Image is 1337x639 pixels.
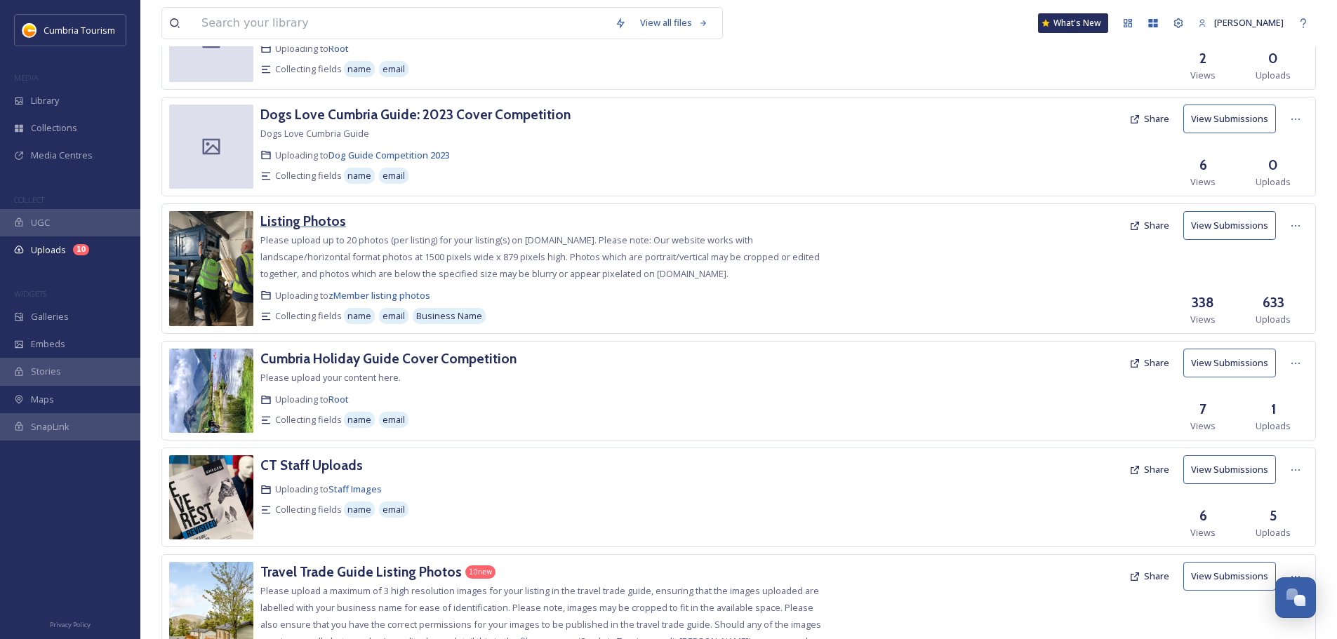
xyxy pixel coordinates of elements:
[260,127,369,140] span: Dogs Love Cumbria Guide
[1263,292,1284,313] h3: 633
[465,565,495,579] div: 10 new
[194,8,608,39] input: Search your library
[169,211,253,326] img: 51d9ad5e-7bfb-48df-9524-c61e5f04028f.jpg
[1256,313,1291,326] span: Uploads
[275,62,342,76] span: Collecting fields
[328,149,450,161] a: Dog Guide Competition 2023
[416,309,482,323] span: Business Name
[383,169,405,182] span: email
[1122,563,1176,590] button: Share
[31,243,66,257] span: Uploads
[1122,105,1176,133] button: Share
[347,169,371,182] span: name
[347,62,371,76] span: name
[260,371,401,384] span: Please upload your content here.
[1183,455,1283,484] a: View Submissions
[1183,562,1276,591] button: View Submissions
[260,106,571,123] h3: Dogs Love Cumbria Guide: 2023 Cover Competition
[31,310,69,323] span: Galleries
[31,393,54,406] span: Maps
[1183,562,1283,591] a: View Submissions
[1183,349,1283,377] a: View Submissions
[383,413,405,426] span: email
[275,393,349,406] span: Uploading to
[275,289,430,302] span: Uploading to
[1183,211,1283,240] a: View Submissions
[260,562,462,582] a: Travel Trade Guide Listing Photos
[1183,105,1283,133] a: View Submissions
[31,216,50,229] span: UGC
[73,244,89,255] div: 10
[1190,313,1216,326] span: Views
[1183,211,1276,240] button: View Submissions
[260,234,820,280] span: Please upload up to 20 photos (per listing) for your listing(s) on [DOMAIN_NAME]. Please note: Ou...
[1190,526,1216,539] span: Views
[260,213,346,229] h3: Listing Photos
[31,337,65,351] span: Embeds
[260,349,517,369] a: Cumbria Holiday Guide Cover Competition
[347,503,371,516] span: name
[1190,419,1216,433] span: Views
[14,72,39,83] span: MEDIA
[1199,155,1207,175] h3: 6
[31,121,77,135] span: Collections
[383,309,405,323] span: email
[1190,69,1216,82] span: Views
[31,420,69,433] span: SnapLink
[31,149,93,162] span: Media Centres
[260,455,363,476] a: CT Staff Uploads
[328,393,349,405] a: Root
[1190,175,1216,189] span: Views
[260,457,363,473] h3: CT Staff Uploads
[1199,399,1206,419] h3: 7
[275,42,349,55] span: Uploading to
[1199,48,1206,69] h3: 2
[260,563,462,580] h3: Travel Trade Guide Listing Photos
[1183,349,1276,377] button: View Submissions
[1183,105,1276,133] button: View Submissions
[1271,399,1276,419] h3: 1
[1268,155,1278,175] h3: 0
[31,94,59,107] span: Library
[1256,526,1291,539] span: Uploads
[14,288,46,299] span: WIDGETS
[328,289,430,302] span: zMember listing photos
[1256,175,1291,189] span: Uploads
[169,455,253,539] img: ecafb024-7f1b-40c0-b315-629c62185d7f.jpg
[1122,212,1176,239] button: Share
[347,413,371,426] span: name
[275,309,342,323] span: Collecting fields
[1192,292,1214,313] h3: 338
[50,615,91,632] a: Privacy Policy
[347,309,371,323] span: name
[1183,455,1276,484] button: View Submissions
[328,42,349,55] a: Root
[50,620,91,629] span: Privacy Policy
[1038,13,1108,33] a: What's New
[1199,506,1207,526] h3: 6
[260,105,571,125] a: Dogs Love Cumbria Guide: 2023 Cover Competition
[1214,16,1284,29] span: [PERSON_NAME]
[1122,349,1176,377] button: Share
[1275,577,1316,618] button: Open Chat
[275,483,382,496] span: Uploading to
[22,23,36,37] img: images.jpg
[275,413,342,426] span: Collecting fields
[169,349,253,433] img: lindamcculloch.lf%2540gmail.com-Screenshot_20230910_083729_Photos.jpg
[633,9,715,36] a: View all files
[275,149,450,162] span: Uploading to
[1270,506,1277,526] h3: 5
[260,350,517,367] h3: Cumbria Holiday Guide Cover Competition
[260,211,346,231] a: Listing Photos
[31,365,61,378] span: Stories
[328,483,382,495] a: Staff Images
[14,194,44,205] span: COLLECT
[383,503,405,516] span: email
[1256,419,1291,433] span: Uploads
